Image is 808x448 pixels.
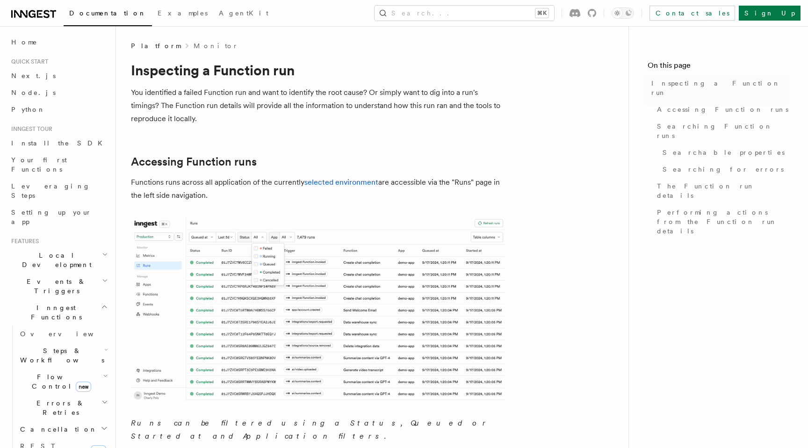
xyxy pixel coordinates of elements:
[7,135,110,152] a: Install the SDK
[16,425,97,434] span: Cancellation
[7,125,52,133] span: Inngest tour
[11,182,90,199] span: Leveraging Steps
[653,101,789,118] a: Accessing Function runs
[657,181,789,200] span: The Function run details
[7,67,110,84] a: Next.js
[152,3,213,25] a: Examples
[7,101,110,118] a: Python
[64,3,152,26] a: Documentation
[648,75,789,101] a: Inspecting a Function run
[612,7,634,19] button: Toggle dark mode
[131,86,505,125] p: You identified a failed Function run and want to identify the root cause? Or simply want to dig i...
[653,204,789,239] a: Performing actions from the Function run details
[7,34,110,51] a: Home
[657,208,789,236] span: Performing actions from the Function run details
[7,277,102,296] span: Events & Triggers
[131,62,505,79] h1: Inspecting a Function run
[131,217,505,402] img: The "Handle failed payments" Function runs list features a run in a failing state.
[649,6,735,21] a: Contact sales
[194,41,238,51] a: Monitor
[7,273,110,299] button: Events & Triggers
[659,144,789,161] a: Searchable properties
[657,105,788,114] span: Accessing Function runs
[16,342,110,369] button: Steps & Workflows
[213,3,274,25] a: AgentKit
[7,247,110,273] button: Local Development
[7,238,39,245] span: Features
[69,9,146,17] span: Documentation
[16,421,110,438] button: Cancellation
[7,84,110,101] a: Node.js
[219,9,268,17] span: AgentKit
[16,395,110,421] button: Errors & Retries
[7,299,110,325] button: Inngest Functions
[16,346,104,365] span: Steps & Workflows
[158,9,208,17] span: Examples
[535,8,548,18] kbd: ⌘K
[16,372,103,391] span: Flow Control
[7,303,101,322] span: Inngest Functions
[16,325,110,342] a: Overview
[7,178,110,204] a: Leveraging Steps
[11,156,67,173] span: Your first Functions
[131,419,490,441] em: Runs can be filtered using a Status, Queued or Started at and Application filters.
[663,165,784,174] span: Searching for errors
[16,369,110,395] button: Flow Controlnew
[11,37,37,47] span: Home
[375,6,554,21] button: Search...⌘K
[7,152,110,178] a: Your first Functions
[131,155,257,168] a: Accessing Function runs
[11,139,108,147] span: Install the SDK
[739,6,801,21] a: Sign Up
[11,209,92,225] span: Setting up your app
[11,89,56,96] span: Node.js
[20,330,116,338] span: Overview
[651,79,789,97] span: Inspecting a Function run
[76,382,91,392] span: new
[16,398,101,417] span: Errors & Retries
[657,122,789,140] span: Searching Function runs
[304,178,378,187] a: selected environment
[653,178,789,204] a: The Function run details
[7,204,110,230] a: Setting up your app
[11,72,56,79] span: Next.js
[131,41,180,51] span: Platform
[659,161,789,178] a: Searching for errors
[648,60,789,75] h4: On this page
[653,118,789,144] a: Searching Function runs
[7,58,48,65] span: Quick start
[131,176,505,202] p: Functions runs across all application of the currently are accessible via the "Runs" page in the ...
[11,106,45,113] span: Python
[663,148,785,157] span: Searchable properties
[7,251,102,269] span: Local Development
